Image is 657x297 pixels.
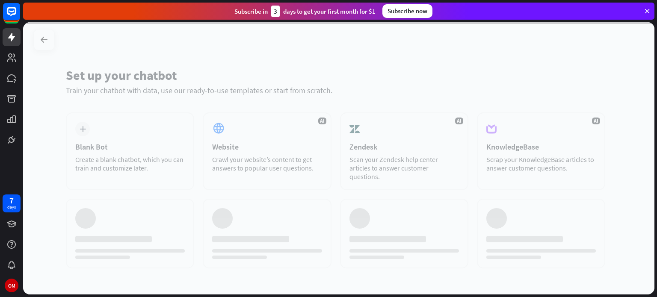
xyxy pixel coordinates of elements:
[234,6,376,17] div: Subscribe in days to get your first month for $1
[382,4,432,18] div: Subscribe now
[5,279,18,292] div: OM
[7,204,16,210] div: days
[9,197,14,204] div: 7
[271,6,280,17] div: 3
[3,194,21,212] a: 7 days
